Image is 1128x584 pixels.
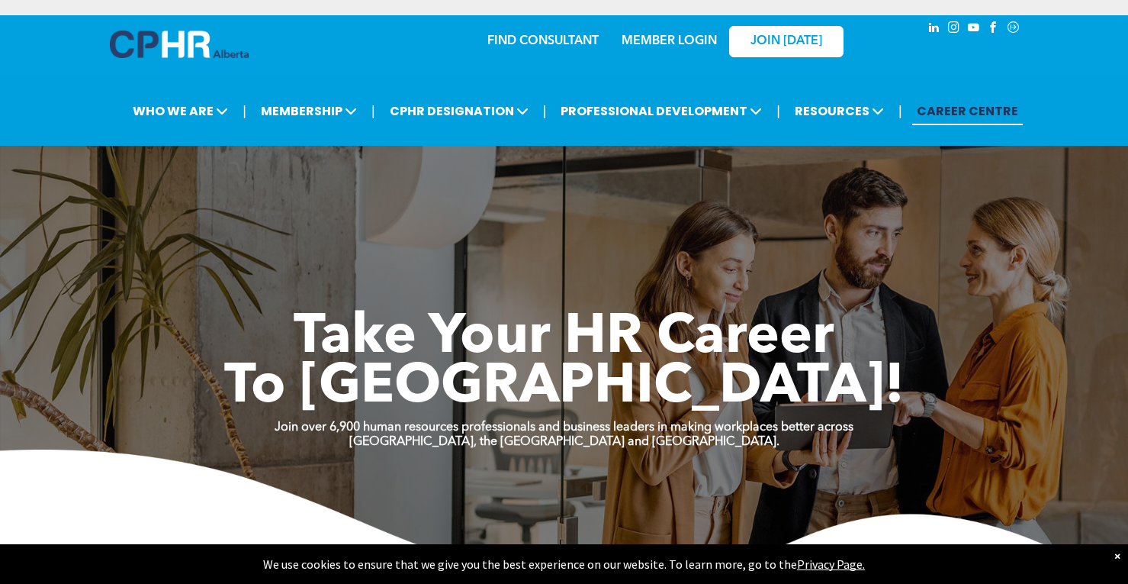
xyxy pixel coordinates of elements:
[622,35,717,47] a: MEMBER LOGIN
[898,95,902,127] li: |
[385,97,533,125] span: CPHR DESIGNATION
[349,436,779,448] strong: [GEOGRAPHIC_DATA], the [GEOGRAPHIC_DATA] and [GEOGRAPHIC_DATA].
[790,97,889,125] span: RESOURCES
[985,19,1002,40] a: facebook
[275,421,853,434] strong: Join over 6,900 human resources professionals and business leaders in making workplaces better ac...
[294,311,834,366] span: Take Your HR Career
[371,95,375,127] li: |
[256,97,362,125] span: MEMBERSHIP
[912,97,1023,125] a: CAREER CENTRE
[946,19,962,40] a: instagram
[1114,548,1120,563] div: Dismiss notification
[729,26,844,57] a: JOIN [DATE]
[224,360,905,415] span: To [GEOGRAPHIC_DATA]!
[1005,19,1022,40] a: Social network
[966,19,982,40] a: youtube
[128,97,233,125] span: WHO WE ARE
[110,31,249,58] img: A blue and white logo for cp alberta
[776,95,780,127] li: |
[750,34,822,49] span: JOIN [DATE]
[487,35,599,47] a: FIND CONSULTANT
[556,97,766,125] span: PROFESSIONAL DEVELOPMENT
[797,557,865,572] a: Privacy Page.
[543,95,547,127] li: |
[243,95,246,127] li: |
[926,19,943,40] a: linkedin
